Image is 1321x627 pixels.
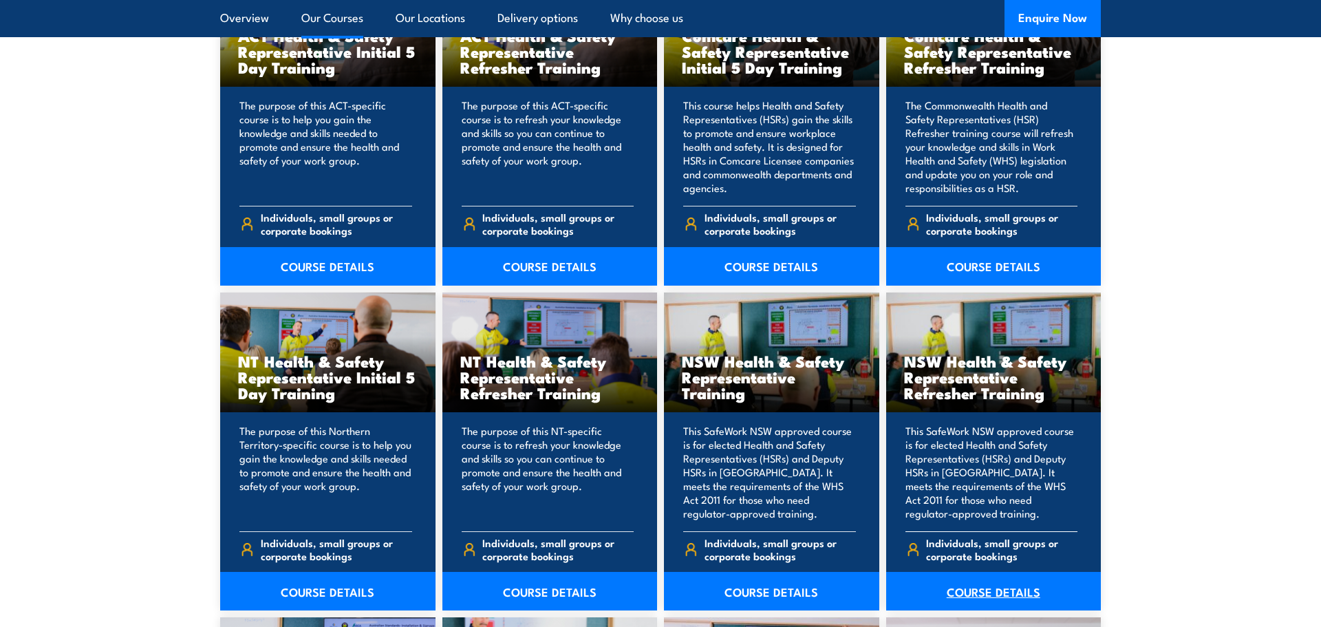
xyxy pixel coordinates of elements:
span: Individuals, small groups or corporate bookings [261,211,412,237]
span: Individuals, small groups or corporate bookings [926,211,1077,237]
h3: Comcare Health & Safety Representative Refresher Training [904,28,1084,75]
a: COURSE DETAILS [664,247,879,286]
p: The purpose of this ACT-specific course is to refresh your knowledge and skills so you can contin... [462,98,634,195]
h3: NSW Health & Safety Representative Refresher Training [904,353,1084,401]
a: COURSE DETAILS [220,572,436,610]
span: Individuals, small groups or corporate bookings [926,536,1077,562]
span: Individuals, small groups or corporate bookings [705,211,856,237]
a: COURSE DETAILS [886,572,1102,610]
h3: NSW Health & Safety Representative Training [682,353,861,401]
p: This SafeWork NSW approved course is for elected Health and Safety Representatives (HSRs) and Dep... [683,424,856,520]
p: This SafeWork NSW approved course is for elected Health and Safety Representatives (HSRs) and Dep... [905,424,1078,520]
h3: NT Health & Safety Representative Initial 5 Day Training [238,353,418,401]
a: COURSE DETAILS [886,247,1102,286]
p: The purpose of this Northern Territory-specific course is to help you gain the knowledge and skil... [239,424,412,520]
span: Individuals, small groups or corporate bookings [482,211,634,237]
span: Individuals, small groups or corporate bookings [705,536,856,562]
p: The purpose of this NT-specific course is to refresh your knowledge and skills so you can continu... [462,424,634,520]
p: This course helps Health and Safety Representatives (HSRs) gain the skills to promote and ensure ... [683,98,856,195]
a: COURSE DETAILS [442,572,658,610]
h3: NT Health & Safety Representative Refresher Training [460,353,640,401]
h3: Comcare Health & Safety Representative Initial 5 Day Training [682,28,861,75]
h3: ACT Health & Safety Representative Initial 5 Day Training [238,28,418,75]
a: COURSE DETAILS [442,247,658,286]
p: The Commonwealth Health and Safety Representatives (HSR) Refresher training course will refresh y... [905,98,1078,195]
span: Individuals, small groups or corporate bookings [482,536,634,562]
a: COURSE DETAILS [220,247,436,286]
h3: ACT Health & Safety Representative Refresher Training [460,28,640,75]
p: The purpose of this ACT-specific course is to help you gain the knowledge and skills needed to pr... [239,98,412,195]
a: COURSE DETAILS [664,572,879,610]
span: Individuals, small groups or corporate bookings [261,536,412,562]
